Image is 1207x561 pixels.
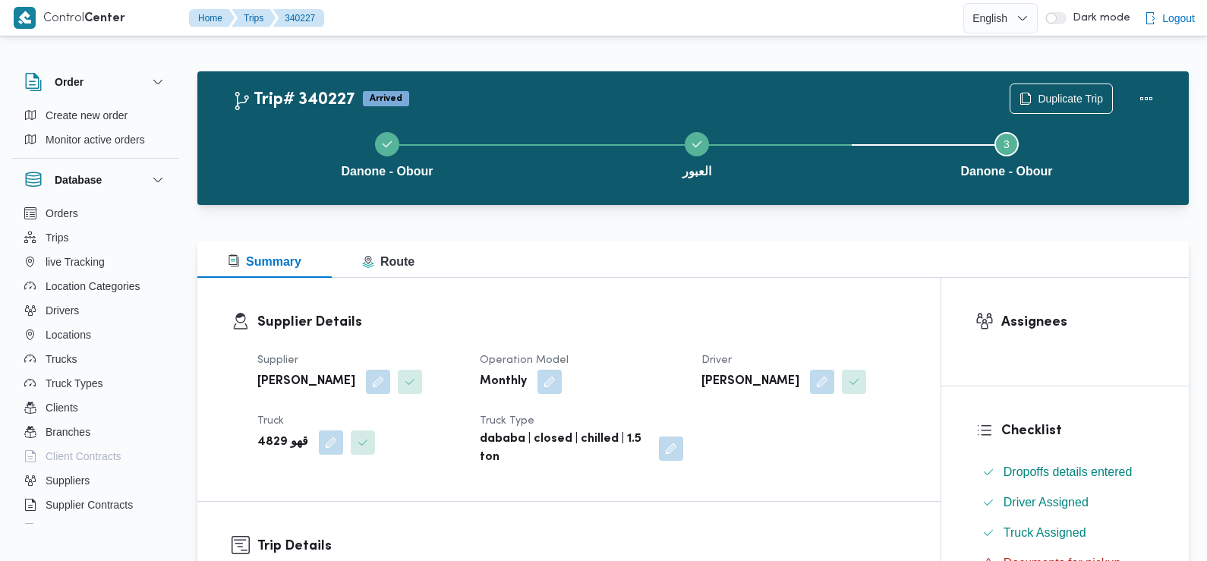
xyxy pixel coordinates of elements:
[232,114,542,193] button: Danone - Obour
[480,355,569,365] span: Operation Model
[232,9,276,27] button: Trips
[1004,493,1089,512] span: Driver Assigned
[84,13,125,24] b: Center
[257,373,355,391] b: [PERSON_NAME]
[46,253,105,271] span: live Tracking
[18,444,173,468] button: Client Contracts
[961,162,1053,181] span: Danone - Obour
[46,204,78,222] span: Orders
[1004,526,1086,539] span: Truck Assigned
[976,490,1155,515] button: Driver Assigned
[46,423,90,441] span: Branches
[46,326,91,344] span: Locations
[18,103,173,128] button: Create new order
[370,94,402,103] b: Arrived
[257,433,308,452] b: 4829 قهو
[14,7,36,29] img: X8yXhbKr1z7QwAAAABJRU5ErkJggg==
[46,399,78,417] span: Clients
[18,517,173,541] button: Devices
[257,355,298,365] span: Supplier
[46,131,145,149] span: Monitor active orders
[18,420,173,444] button: Branches
[46,447,121,465] span: Client Contracts
[257,536,906,556] h3: Trip Details
[257,416,284,426] span: Truck
[232,90,355,110] h2: Trip# 340227
[18,225,173,250] button: Trips
[852,114,1161,193] button: Danone - Obour
[1004,138,1010,150] span: 3
[46,520,84,538] span: Devices
[1001,421,1155,441] h3: Checklist
[1001,312,1155,333] h3: Assignees
[363,91,409,106] span: Arrived
[46,471,90,490] span: Suppliers
[18,371,173,396] button: Truck Types
[1010,84,1113,114] button: Duplicate Trip
[480,416,534,426] span: Truck Type
[18,201,173,225] button: Orders
[46,277,140,295] span: Location Categories
[1004,496,1089,509] span: Driver Assigned
[46,350,77,368] span: Trucks
[46,228,69,247] span: Trips
[12,201,179,530] div: Database
[46,496,133,514] span: Supplier Contracts
[701,373,799,391] b: [PERSON_NAME]
[18,468,173,493] button: Suppliers
[15,500,64,546] iframe: chat widget
[976,521,1155,545] button: Truck Assigned
[46,374,102,392] span: Truck Types
[18,274,173,298] button: Location Categories
[18,298,173,323] button: Drivers
[18,323,173,347] button: Locations
[691,138,703,150] svg: Step 2 is complete
[18,396,173,420] button: Clients
[1004,465,1133,478] span: Dropoffs details entered
[228,255,301,268] span: Summary
[18,128,173,152] button: Monitor active orders
[1067,12,1130,24] span: Dark mode
[1162,9,1195,27] span: Logout
[381,138,393,150] svg: Step 1 is complete
[1004,463,1133,481] span: Dropoffs details entered
[342,162,433,181] span: Danone - Obour
[1138,3,1201,33] button: Logout
[18,493,173,517] button: Supplier Contracts
[480,430,649,467] b: dababa | closed | chilled | 1.5 ton
[542,114,852,193] button: العبور
[701,355,732,365] span: Driver
[1038,90,1103,108] span: Duplicate Trip
[189,9,235,27] button: Home
[24,171,167,189] button: Database
[12,103,179,158] div: Order
[682,162,711,181] span: العبور
[1004,524,1086,542] span: Truck Assigned
[55,171,102,189] h3: Database
[55,73,84,91] h3: Order
[18,347,173,371] button: Trucks
[1131,84,1161,114] button: Actions
[46,301,79,320] span: Drivers
[46,106,128,124] span: Create new order
[18,250,173,274] button: live Tracking
[273,9,324,27] button: 340227
[24,73,167,91] button: Order
[976,460,1155,484] button: Dropoffs details entered
[257,312,906,333] h3: Supplier Details
[480,373,527,391] b: Monthly
[362,255,414,268] span: Route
